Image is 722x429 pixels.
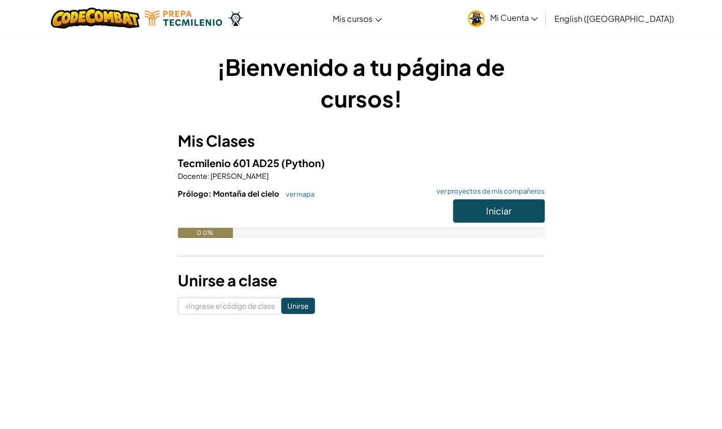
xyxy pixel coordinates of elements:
span: Mi Cuenta [490,12,538,23]
a: ver mapa [281,190,314,198]
span: [PERSON_NAME] [209,171,269,180]
a: Mis cursos [328,5,387,32]
span: English ([GEOGRAPHIC_DATA]) [554,13,674,24]
button: Iniciar [453,199,545,223]
h3: Mis Clases [178,129,545,152]
div: 0.0% [178,228,233,238]
h3: Unirse a clase [178,269,545,292]
h1: ¡Bienvenido a tu página de cursos! [178,51,545,114]
a: Mi Cuenta [463,2,543,34]
a: English ([GEOGRAPHIC_DATA]) [549,5,679,32]
a: ver proyectos de mis compañeros [432,188,545,195]
img: avatar [468,10,485,27]
span: Mis cursos [333,13,372,24]
span: Docente [178,171,207,180]
span: : [207,171,209,180]
span: (Python) [281,156,325,169]
span: Iniciar [486,205,512,217]
span: Tecmilenio 601 AD25 [178,156,281,169]
img: Tecmilenio logo [145,11,222,26]
img: Logotipo de CodeCombat [51,8,140,29]
input: Unirse [281,298,315,314]
img: Ozaria [227,11,244,26]
input: <Ingrese el código de clase> [178,297,281,314]
span: Prólogo: Montaña del cielo [178,189,281,198]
